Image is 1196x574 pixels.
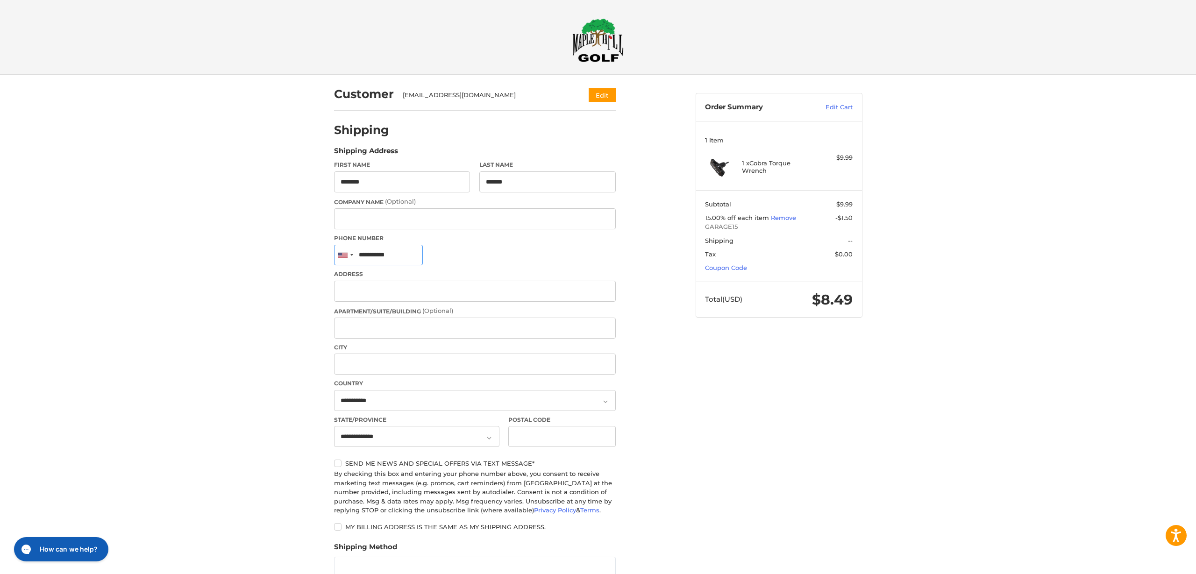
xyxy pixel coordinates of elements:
a: Privacy Policy [534,506,576,514]
div: [EMAIL_ADDRESS][DOMAIN_NAME] [403,91,570,100]
label: Apartment/Suite/Building [334,306,616,316]
span: GARAGE15 [705,222,853,232]
small: (Optional) [422,307,453,314]
a: Edit Cart [805,103,853,112]
span: Shipping [705,237,733,244]
span: -- [848,237,853,244]
h3: Order Summary [705,103,805,112]
span: Tax [705,250,716,258]
span: 15.00% off each item [705,214,771,221]
h3: 1 Item [705,136,853,144]
label: State/Province [334,416,499,424]
img: Maple Hill Golf [572,18,624,62]
small: (Optional) [385,198,416,205]
div: $9.99 [816,153,853,163]
label: Company Name [334,197,616,206]
label: My billing address is the same as my shipping address. [334,523,616,531]
legend: Shipping Method [334,542,397,557]
a: Remove [771,214,796,221]
button: Edit [589,88,616,102]
div: By checking this box and entering your phone number above, you consent to receive marketing text ... [334,469,616,515]
a: Coupon Code [705,264,747,271]
span: Subtotal [705,200,731,208]
span: -$1.50 [835,214,853,221]
label: Country [334,379,616,388]
label: Phone Number [334,234,616,242]
div: United States: +1 [335,245,356,265]
h2: Shipping [334,123,389,137]
label: Last Name [479,161,616,169]
span: $9.99 [836,200,853,208]
span: Total (USD) [705,295,742,304]
label: Address [334,270,616,278]
span: $0.00 [835,250,853,258]
label: Postal Code [508,416,616,424]
iframe: Gorgias live chat messenger [9,534,111,565]
a: Terms [580,506,599,514]
label: Send me news and special offers via text message* [334,460,616,467]
label: First Name [334,161,470,169]
legend: Shipping Address [334,146,398,161]
label: City [334,343,616,352]
span: $8.49 [812,291,853,308]
h4: 1 x Cobra Torque Wrench [742,159,813,175]
h2: Customer [334,87,394,101]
